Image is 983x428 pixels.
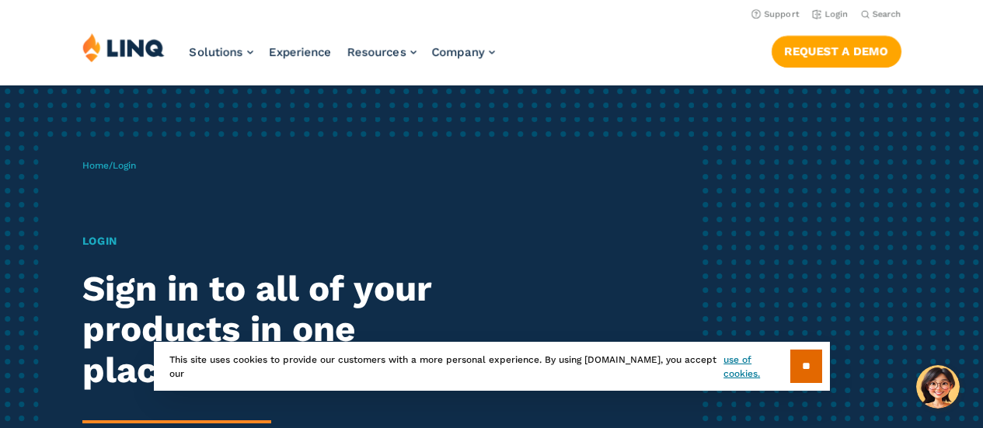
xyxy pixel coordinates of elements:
[269,45,332,59] a: Experience
[82,233,461,249] h1: Login
[916,365,960,409] button: Hello, have a question? Let’s chat.
[190,33,495,84] nav: Primary Navigation
[772,33,901,67] nav: Button Navigation
[190,45,253,59] a: Solutions
[190,45,243,59] span: Solutions
[723,353,790,381] a: use of cookies.
[82,269,461,391] h2: Sign in to all of your products in one place.
[861,9,901,20] button: Open Search Bar
[873,9,901,19] span: Search
[432,45,495,59] a: Company
[82,33,165,62] img: LINQ | K‑12 Software
[113,160,136,171] span: Login
[154,342,830,391] div: This site uses cookies to provide our customers with a more personal experience. By using [DOMAIN...
[347,45,406,59] span: Resources
[751,9,800,19] a: Support
[347,45,417,59] a: Resources
[812,9,849,19] a: Login
[82,160,136,171] span: /
[82,160,109,171] a: Home
[432,45,485,59] span: Company
[772,36,901,67] a: Request a Demo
